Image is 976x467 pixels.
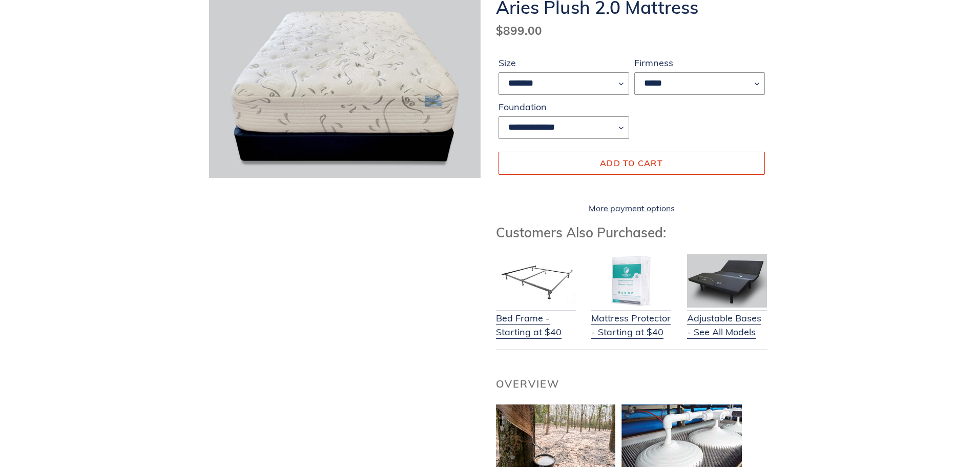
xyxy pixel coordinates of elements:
button: Add to cart [499,152,765,174]
span: $899.00 [496,23,542,38]
a: More payment options [499,202,765,214]
h2: Overview [496,378,767,390]
h3: Customers Also Purchased: [496,225,767,240]
label: Size [499,56,629,70]
img: Adjustable Base [687,254,767,308]
img: Mattress Protector [591,254,671,308]
img: Bed Frame [496,254,576,308]
a: Mattress Protector - Starting at $40 [591,298,671,339]
a: Adjustable Bases - See All Models [687,298,767,339]
label: Firmness [634,56,765,70]
a: Bed Frame - Starting at $40 [496,298,576,339]
label: Foundation [499,100,629,114]
span: Add to cart [600,158,663,168]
